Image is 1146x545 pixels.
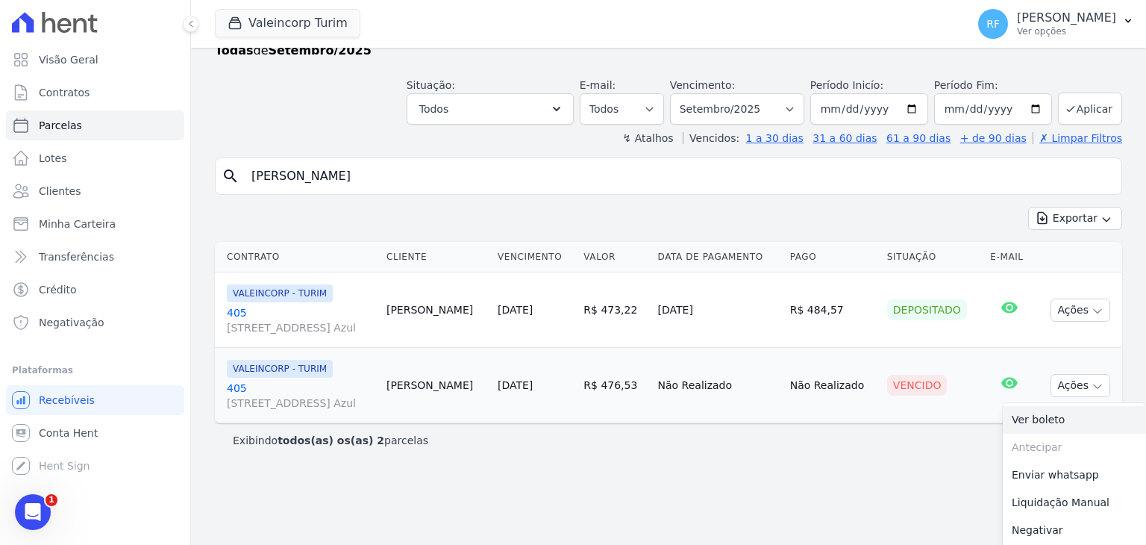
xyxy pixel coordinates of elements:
td: [DATE] [652,272,784,348]
a: Crédito [6,275,184,305]
a: Minha Carteira [6,209,184,239]
a: 405[STREET_ADDRESS] Azul [227,305,375,335]
span: [STREET_ADDRESS] Azul [227,396,375,411]
span: RF [986,19,1000,29]
a: Parcelas [6,110,184,140]
span: Recebíveis [39,393,95,408]
button: Ações [1050,299,1110,322]
a: Visão Geral [6,45,184,75]
span: Clientes [39,184,81,199]
p: [PERSON_NAME] [1017,10,1116,25]
th: Cliente [381,242,492,272]
p: Exibindo parcelas [233,433,428,448]
label: Vencidos: [683,132,739,144]
a: 31 a 60 dias [812,132,877,144]
label: Vencimento: [670,79,735,91]
i: search [222,167,239,185]
label: Período Fim: [934,78,1052,93]
div: Vencido [887,375,948,396]
span: Parcelas [39,118,82,133]
td: R$ 476,53 [577,348,651,423]
a: + de 90 dias [960,132,1027,144]
span: Todos [419,100,448,118]
a: Recebíveis [6,385,184,415]
span: Visão Geral [39,52,98,67]
span: Lotes [39,151,67,166]
label: Período Inicío: [810,79,883,91]
th: Vencimento [492,242,577,272]
button: Todos [407,93,574,125]
a: Lotes [6,143,184,173]
p: Ver opções [1017,25,1116,37]
a: [DATE] [498,379,533,391]
label: Situação: [407,79,455,91]
span: VALEINCORP - TURIM [227,360,333,378]
a: 61 a 90 dias [886,132,951,144]
a: ✗ Limpar Filtros [1033,132,1122,144]
iframe: Intercom live chat [15,494,51,530]
a: Transferências [6,242,184,272]
a: Ver boleto [1003,406,1146,434]
th: Pago [784,242,881,272]
span: Transferências [39,249,114,264]
th: Situação [881,242,985,272]
p: de [215,42,372,60]
a: Contratos [6,78,184,108]
th: Valor [577,242,651,272]
label: ↯ Atalhos [622,132,673,144]
div: Plataformas [12,361,178,379]
button: RF [PERSON_NAME] Ver opções [966,3,1146,45]
span: 1 [46,494,57,506]
label: E-mail: [580,79,616,91]
span: Negativação [39,315,104,330]
a: 1 a 30 dias [746,132,804,144]
span: Minha Carteira [39,217,116,231]
td: [PERSON_NAME] [381,272,492,348]
div: Depositado [887,299,967,320]
span: Contratos [39,85,90,100]
button: Exportar [1028,207,1122,230]
a: [DATE] [498,304,533,316]
a: Conta Hent [6,418,184,448]
td: Não Realizado [652,348,784,423]
span: VALEINCORP - TURIM [227,284,333,302]
button: Aplicar [1058,93,1122,125]
td: [PERSON_NAME] [381,348,492,423]
span: Crédito [39,282,77,297]
td: R$ 473,22 [577,272,651,348]
b: todos(as) os(as) 2 [278,435,384,446]
th: Data de Pagamento [652,242,784,272]
a: Clientes [6,176,184,206]
a: Negativação [6,308,184,337]
strong: Setembro/2025 [269,43,372,57]
button: Valeincorp Turim [215,9,360,37]
button: Ações [1050,374,1110,397]
td: R$ 484,57 [784,272,881,348]
th: E-mail [984,242,1035,272]
span: [STREET_ADDRESS] Azul [227,320,375,335]
input: Buscar por nome do lote ou do cliente [242,161,1115,191]
span: Conta Hent [39,426,98,440]
td: Não Realizado [784,348,881,423]
a: 405[STREET_ADDRESS] Azul [227,381,375,411]
th: Contrato [215,242,381,272]
strong: Todas [215,43,254,57]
